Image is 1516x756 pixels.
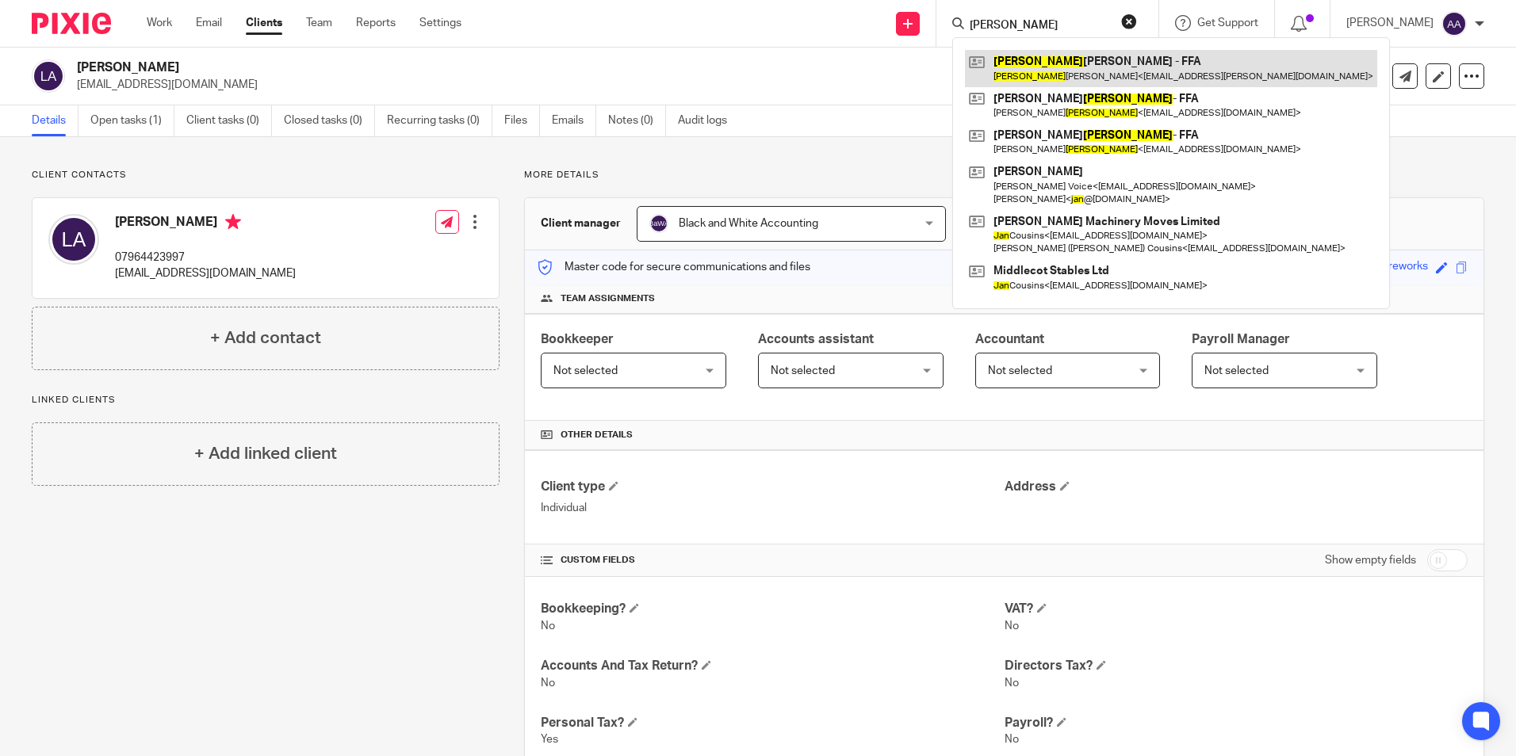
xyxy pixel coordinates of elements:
span: Not selected [988,365,1052,376]
a: Notes (0) [608,105,666,136]
p: Master code for secure communications and files [537,259,810,275]
h4: + Add linked client [194,441,337,466]
h4: Address [1005,479,1468,495]
h4: Client type [541,479,1004,495]
span: Team assignments [561,292,655,305]
img: svg%3E [32,59,65,93]
span: Not selected [771,365,835,376]
p: [PERSON_NAME] [1346,15,1434,31]
a: Client tasks (0) [186,105,272,136]
label: Show empty fields [1325,552,1416,568]
a: Files [504,105,540,136]
p: More details [524,169,1484,181]
span: Not selected [553,365,618,376]
p: Client contacts [32,169,500,181]
img: svg%3E [649,214,668,233]
a: Open tasks (1) [90,105,174,136]
a: Team [306,15,332,31]
img: Pixie [32,13,111,34]
span: Yes [541,734,558,745]
a: Reports [356,15,396,31]
button: Clear [1121,13,1137,29]
span: Accountant [975,333,1044,346]
a: Audit logs [678,105,739,136]
h4: VAT? [1005,601,1468,617]
p: [EMAIL_ADDRESS][DOMAIN_NAME] [115,265,296,281]
img: svg%3E [1441,11,1467,36]
span: Get Support [1197,17,1258,29]
span: No [1005,620,1019,632]
h4: Payroll? [1005,715,1468,731]
h4: [PERSON_NAME] [115,214,296,234]
a: Emails [552,105,596,136]
a: Details [32,105,78,136]
h4: Accounts And Tax Return? [541,658,1004,674]
a: Settings [419,15,461,31]
a: Email [196,15,222,31]
span: Black and White Accounting [679,218,818,229]
p: Individual [541,500,1004,516]
p: Linked clients [32,394,500,407]
span: No [1005,678,1019,689]
a: Recurring tasks (0) [387,105,492,136]
span: Payroll Manager [1192,333,1290,346]
a: Clients [246,15,282,31]
span: No [1005,734,1019,745]
span: Accounts assistant [758,333,874,346]
h2: [PERSON_NAME] [77,59,1030,76]
img: svg%3E [48,214,99,265]
h4: Personal Tax? [541,715,1004,731]
span: No [541,620,555,632]
h4: Bookkeeping? [541,601,1004,617]
h4: + Add contact [210,326,321,350]
p: [EMAIL_ADDRESS][DOMAIN_NAME] [77,77,1269,93]
a: Closed tasks (0) [284,105,375,136]
a: Work [147,15,172,31]
input: Search [968,19,1111,33]
span: Other details [561,429,633,441]
h4: CUSTOM FIELDS [541,554,1004,567]
h4: Directors Tax? [1005,658,1468,674]
h3: Client manager [541,216,621,231]
p: 07964423997 [115,250,296,265]
i: Primary [225,214,241,230]
span: No [541,678,555,689]
span: Not selected [1204,365,1269,376]
span: Bookkeeper [541,333,614,346]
